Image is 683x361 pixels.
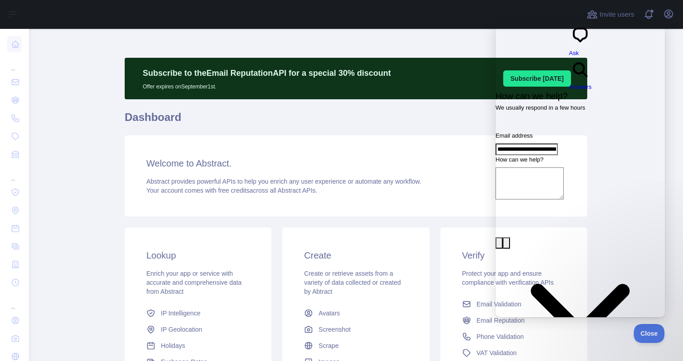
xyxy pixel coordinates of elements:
[458,329,569,345] a: Phone Validation
[458,345,569,361] a: VAT Validation
[143,305,253,321] a: IP Intelligence
[7,292,22,310] div: ...
[496,24,665,317] iframe: To enrich screen reader interactions, please activate Accessibility in Grammarly extension settings
[304,249,407,262] h3: Create
[146,157,566,170] h3: Welcome to Abstract.
[146,249,250,262] h3: Lookup
[161,325,202,334] span: IP Geolocation
[146,270,242,295] span: Enrich your app or service with accurate and comprehensive data from Abstract
[143,67,391,79] p: Subscribe to the Email Reputation API for a special 30 % discount
[143,338,253,354] a: Holidays
[458,296,569,312] a: Email Validation
[300,321,411,338] a: Screenshot
[304,270,401,295] span: Create or retrieve assets from a variety of data collected or created by Abtract
[585,7,636,22] button: Invite users
[218,187,249,194] span: free credits
[462,249,566,262] h3: Verify
[161,309,201,318] span: IP Intelligence
[634,324,665,343] iframe: Help Scout Beacon - Close
[477,300,521,309] span: Email Validation
[477,348,517,357] span: VAT Validation
[143,79,391,90] p: Offer expires on September 1st.
[318,341,338,350] span: Scrape
[458,312,569,329] a: Email Reputation
[146,187,317,194] span: Your account comes with across all Abstract APIs.
[7,54,22,72] div: ...
[318,309,340,318] span: Avatars
[318,325,351,334] span: Screenshot
[462,270,554,286] span: Protect your app and ensure compliance with verification APIs
[125,110,587,132] h1: Dashboard
[477,316,525,325] span: Email Reputation
[7,164,22,182] div: ...
[300,338,411,354] a: Scrape
[146,178,421,185] span: Abstract provides powerful APIs to help you enrich any user experience or automate any workflow.
[161,341,185,350] span: Holidays
[477,332,524,341] span: Phone Validation
[599,9,634,20] span: Invite users
[143,321,253,338] a: IP Geolocation
[300,305,411,321] a: Avatars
